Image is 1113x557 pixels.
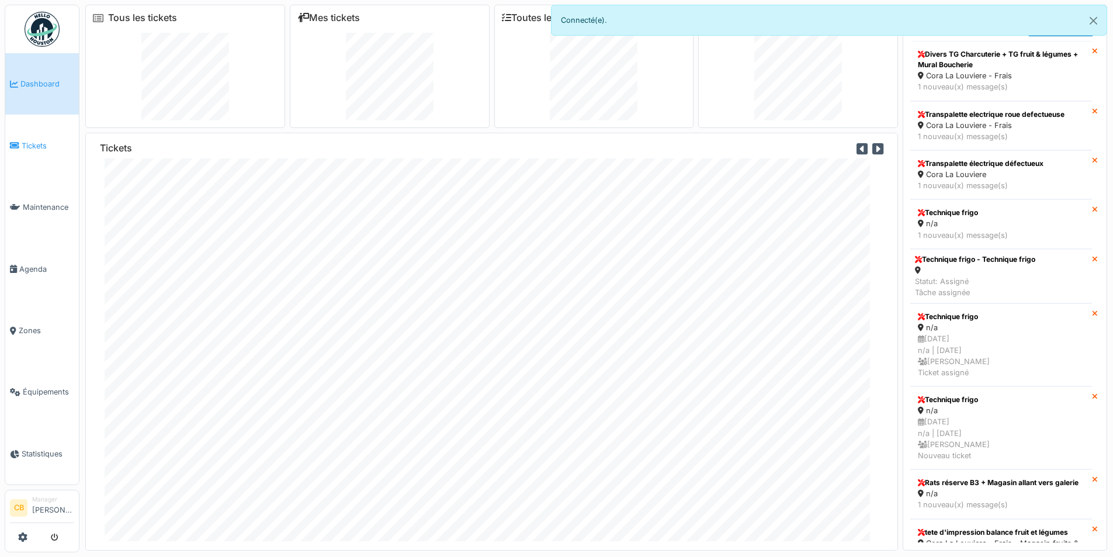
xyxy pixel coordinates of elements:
div: Statut: Assigné Tâche assignée [915,276,1035,298]
div: n/a [918,218,1084,229]
a: Mes tickets [297,12,360,23]
div: Technique frigo [918,207,1084,218]
div: Transpalette electrique roue defectueuse [918,109,1084,120]
div: Transpalette électrique défectueux [918,158,1084,169]
a: Agenda [5,238,79,299]
div: Technique frigo - Technique frigo [915,254,1035,265]
div: Manager [32,495,74,504]
span: Agenda [19,264,74,275]
div: [DATE] n/a | [DATE] [PERSON_NAME] Ticket assigné [918,333,1084,378]
a: Rats réserve B3 + Magasin allant vers galerie n/a 1 nouveau(x) message(s) [910,469,1092,518]
span: Zones [19,325,74,336]
div: Cora La Louviere - Frais [918,120,1084,131]
div: n/a [918,405,1084,416]
a: Toutes les tâches [502,12,589,23]
a: Statistiques [5,423,79,485]
div: 1 nouveau(x) message(s) [918,230,1084,241]
a: Dashboard [5,53,79,115]
a: Technique frigo n/a 1 nouveau(x) message(s) [910,199,1092,248]
a: Tickets [5,115,79,176]
a: Zones [5,300,79,361]
a: Maintenance [5,177,79,238]
div: Rats réserve B3 + Magasin allant vers galerie [918,478,1084,488]
li: [PERSON_NAME] [32,495,74,520]
span: Statistiques [22,448,74,459]
div: 1 nouveau(x) message(s) [918,180,1084,191]
span: Dashboard [20,78,74,89]
div: 1 nouveau(x) message(s) [918,499,1084,510]
a: Transpalette electrique roue defectueuse Cora La Louviere - Frais 1 nouveau(x) message(s) [910,101,1092,150]
button: Close [1080,5,1107,36]
div: tete d'impression balance fruit et légumes [918,527,1084,538]
span: Équipements [23,386,74,397]
a: Tous les tickets [108,12,177,23]
div: 1 nouveau(x) message(s) [918,81,1084,92]
div: n/a [918,322,1084,333]
div: n/a [918,488,1084,499]
div: Connecté(e). [551,5,1108,36]
a: Transpalette électrique défectueux Cora La Louviere 1 nouveau(x) message(s) [910,150,1092,199]
img: Badge_color-CXgf-gQk.svg [25,12,60,47]
a: Technique frigo n/a [DATE]n/a | [DATE] [PERSON_NAME]Nouveau ticket [910,386,1092,469]
span: Maintenance [23,202,74,213]
li: CB [10,499,27,517]
div: Technique frigo [918,395,1084,405]
div: Cora La Louviere [918,169,1084,180]
a: Équipements [5,361,79,423]
a: Divers TG Charcuterie + TG fruit & légumes + Mural Boucherie Cora La Louviere - Frais 1 nouveau(x... [910,41,1092,101]
div: [DATE] n/a | [DATE] [PERSON_NAME] Nouveau ticket [918,416,1084,461]
h6: Tickets [100,143,132,154]
div: Technique frigo [918,312,1084,322]
a: CB Manager[PERSON_NAME] [10,495,74,523]
div: 1 nouveau(x) message(s) [918,131,1084,142]
a: Technique frigo n/a [DATE]n/a | [DATE] [PERSON_NAME]Ticket assigné [910,303,1092,386]
div: Divers TG Charcuterie + TG fruit & légumes + Mural Boucherie [918,49,1084,70]
a: Technique frigo - Technique frigo Statut: AssignéTâche assignée [910,249,1092,304]
span: Tickets [22,140,74,151]
div: Cora La Louviere - Frais [918,70,1084,81]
